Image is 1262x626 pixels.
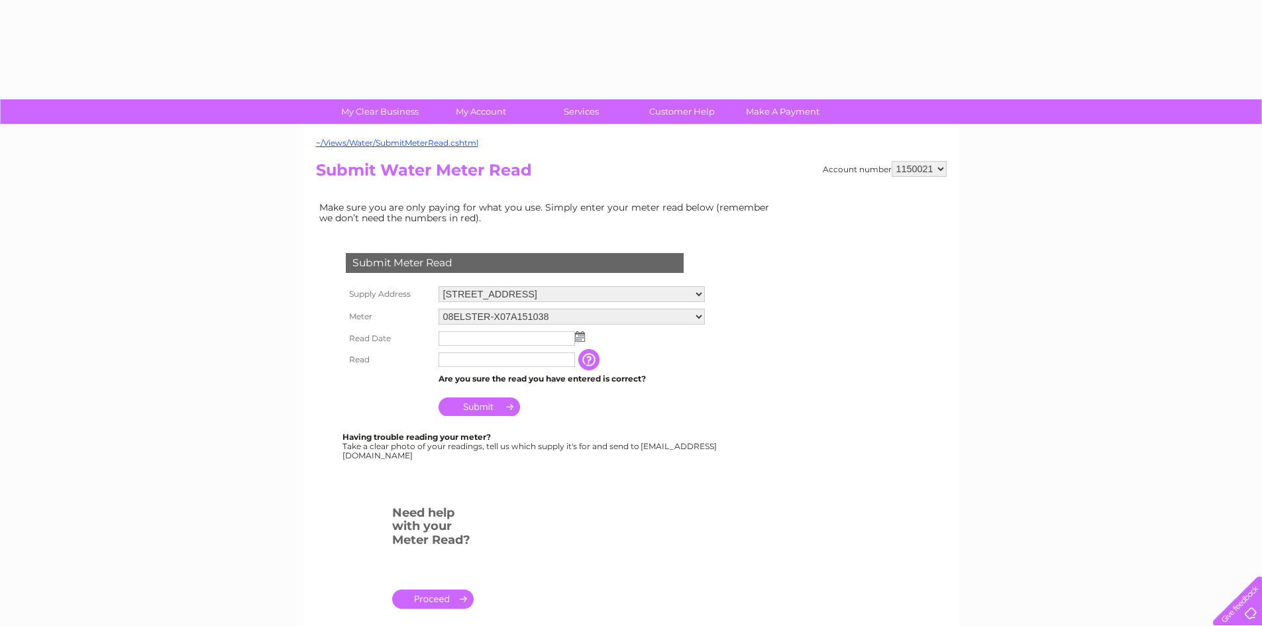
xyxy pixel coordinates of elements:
[316,199,780,227] td: Make sure you are only paying for what you use. Simply enter your meter read below (remember we d...
[527,99,636,124] a: Services
[575,331,585,342] img: ...
[342,432,491,442] b: Having trouble reading your meter?
[426,99,535,124] a: My Account
[392,590,474,609] a: .
[392,503,474,554] h3: Need help with your Meter Read?
[342,349,435,370] th: Read
[346,253,684,273] div: Submit Meter Read
[342,433,719,460] div: Take a clear photo of your readings, tell us which supply it's for and send to [EMAIL_ADDRESS][DO...
[342,283,435,305] th: Supply Address
[342,328,435,349] th: Read Date
[823,161,947,177] div: Account number
[316,161,947,186] h2: Submit Water Meter Read
[578,349,602,370] input: Information
[627,99,737,124] a: Customer Help
[728,99,837,124] a: Make A Payment
[439,397,520,416] input: Submit
[342,305,435,328] th: Meter
[325,99,435,124] a: My Clear Business
[435,370,708,388] td: Are you sure the read you have entered is correct?
[316,138,478,148] a: ~/Views/Water/SubmitMeterRead.cshtml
